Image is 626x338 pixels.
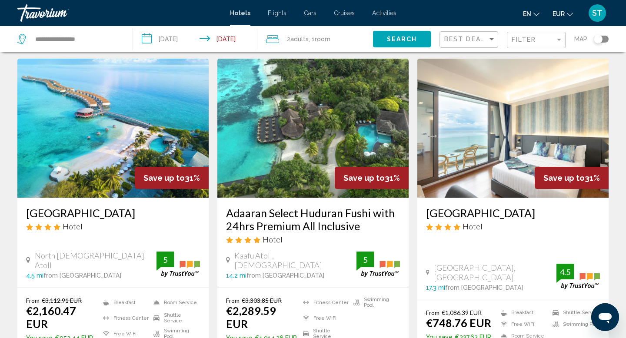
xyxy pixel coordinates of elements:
[35,251,156,270] span: North [DEMOGRAPHIC_DATA] Atoll
[26,222,200,231] div: 4 star Hotel
[426,284,445,291] span: 17.3 mi
[149,312,200,324] li: Shuttle Service
[426,206,600,219] a: [GEOGRAPHIC_DATA]
[434,263,556,282] span: [GEOGRAPHIC_DATA], [GEOGRAPHIC_DATA]
[268,10,286,17] a: Flights
[263,235,283,244] span: Hotel
[334,10,355,17] a: Cruises
[463,222,483,231] span: Hotel
[234,251,356,270] span: Kaafu Atoll, [DEMOGRAPHIC_DATA]
[226,297,240,304] span: From
[242,297,282,304] del: €3,303.85 EUR
[553,7,573,20] button: Change currency
[387,36,417,43] span: Search
[299,312,350,324] li: Free WiFi
[343,173,385,182] span: Save up to
[373,31,431,47] button: Search
[496,321,548,328] li: Free WiFi
[143,173,185,182] span: Save up to
[26,272,43,279] span: 4.5 mi
[356,255,374,265] div: 5
[26,206,200,219] a: [GEOGRAPHIC_DATA]
[523,10,531,17] span: en
[587,35,609,43] button: Toggle map
[257,26,373,52] button: Travelers: 2 adults, 0 children
[99,297,150,308] li: Breakfast
[507,31,566,49] button: Filter
[287,33,309,45] span: 2
[496,309,548,316] li: Breakfast
[535,167,609,189] div: 31%
[149,297,200,308] li: Room Service
[315,36,330,43] span: Room
[553,10,565,17] span: EUR
[309,33,330,45] span: , 1
[444,36,490,43] span: Best Deals
[26,297,40,304] span: From
[591,303,619,331] iframe: Button to launch messaging window
[226,272,246,279] span: 14.2 mi
[442,309,482,316] del: €1,086.39 EUR
[543,173,585,182] span: Save up to
[592,9,603,17] span: ST
[135,167,209,189] div: 31%
[26,304,76,330] ins: €2,160.47 EUR
[43,272,121,279] span: from [GEOGRAPHIC_DATA]
[217,59,409,198] img: Hotel image
[226,206,400,232] a: Adaaran Select Huduran Fushi with 24hrs Premium All Inclusive
[372,10,396,17] a: Activities
[426,316,491,329] ins: €748.76 EUR
[290,36,309,43] span: Adults
[445,284,523,291] span: from [GEOGRAPHIC_DATA]
[230,10,250,17] a: Hotels
[156,255,174,265] div: 5
[548,309,600,316] li: Shuttle Service
[548,321,600,328] li: Swimming Pool
[226,304,276,330] ins: €2,289.59 EUR
[556,267,574,277] div: 4.5
[335,167,409,189] div: 31%
[156,252,200,277] img: trustyou-badge.svg
[304,10,316,17] a: Cars
[226,235,400,244] div: 4 star Hotel
[42,297,82,304] del: €3,112.91 EUR
[299,297,350,308] li: Fitness Center
[246,272,324,279] span: from [GEOGRAPHIC_DATA]
[586,4,609,22] button: User Menu
[17,59,209,198] img: Hotel image
[444,36,496,43] mat-select: Sort by
[349,297,400,308] li: Swimming Pool
[63,222,83,231] span: Hotel
[426,309,440,316] span: From
[99,312,150,324] li: Fitness Center
[512,36,536,43] span: Filter
[133,26,257,52] button: Check-in date: Dec 7, 2025 Check-out date: Dec 14, 2025
[523,7,539,20] button: Change language
[556,264,600,289] img: trustyou-badge.svg
[426,222,600,231] div: 4 star Hotel
[574,33,587,45] span: Map
[356,252,400,277] img: trustyou-badge.svg
[17,4,221,22] a: Travorium
[417,59,609,198] img: Hotel image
